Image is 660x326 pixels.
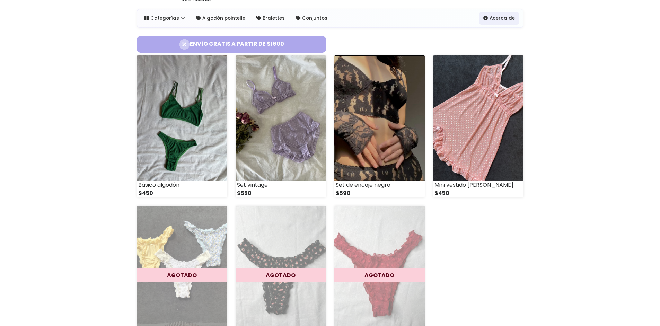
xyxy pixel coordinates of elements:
[292,12,332,25] a: Conjuntos
[334,55,425,181] img: small_1668136076023.jpeg
[433,181,523,189] div: Mini vestido [PERSON_NAME]
[433,189,523,197] div: $450
[137,181,227,189] div: Básico algodón
[140,39,323,50] span: Envío gratis a partir de $1600
[236,181,326,189] div: Set vintage
[334,181,425,189] div: Set de encaje negro
[433,55,523,181] img: small_1667685057828.jpeg
[137,268,227,282] div: AGOTADO
[334,189,425,197] div: $590
[433,55,523,197] a: Mini vestido [PERSON_NAME] $450
[236,189,326,197] div: $550
[192,12,249,25] a: Algodón pointelle
[252,12,289,25] a: Bralettes
[236,55,326,197] a: Set vintage $550
[140,12,190,25] a: Categorías
[137,55,227,181] img: small_1669572732797.jpeg
[137,55,227,197] a: Básico algodón $450
[236,55,326,181] img: small_1669496757727.jpeg
[334,55,425,197] a: Set de encaje negro $590
[334,268,425,282] div: AGOTADO
[479,12,519,25] a: Acerca de
[137,189,227,197] div: $450
[236,268,326,282] div: AGOTADO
